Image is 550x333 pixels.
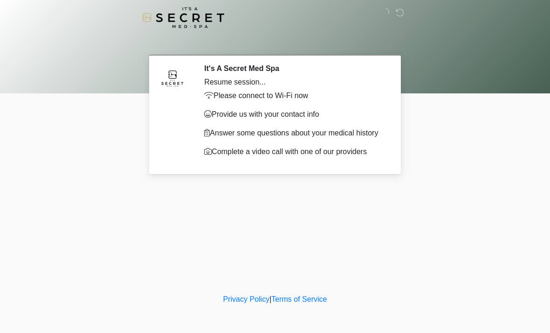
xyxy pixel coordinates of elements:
[158,64,186,92] img: Agent Avatar
[204,77,385,88] div: Resume session...
[269,295,271,303] a: |
[204,90,385,101] p: Please connect to Wi-Fi now
[144,34,406,51] h1: ‎ ‎
[142,7,224,28] img: It's A Secret Med Spa Logo
[204,146,385,157] p: Complete a video call with one of our providers
[204,128,385,139] p: Answer some questions about your medical history
[271,295,327,303] a: Terms of Service
[204,109,385,120] p: Provide us with your contact info
[204,64,385,73] h2: It's A Secret Med Spa
[223,295,270,303] a: Privacy Policy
